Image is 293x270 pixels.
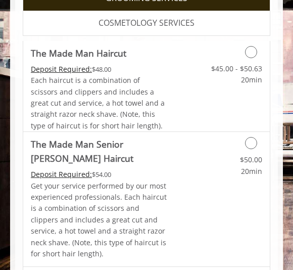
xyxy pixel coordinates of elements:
[211,64,262,73] span: $45.00 - $50.63
[99,17,194,30] span: COSMETOLOGY SERVICES
[31,169,167,180] div: $54.00
[31,137,167,165] b: The Made Man Senior [PERSON_NAME] Haircut
[240,155,262,164] span: $50.00
[31,46,126,60] b: The Made Man Haircut
[241,166,262,176] span: 20min
[241,75,262,84] span: 20min
[31,64,167,75] div: $48.00
[31,181,167,260] p: Get your service performed by our most experienced professionals. Each haircut is a combination o...
[31,75,165,130] span: Each haircut is a combination of scissors and clippers and includes a great cut and service, a ho...
[31,64,92,74] span: This service needs some Advance to be paid before we block your appointment
[31,169,92,179] span: This service needs some Advance to be paid before we block your appointment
